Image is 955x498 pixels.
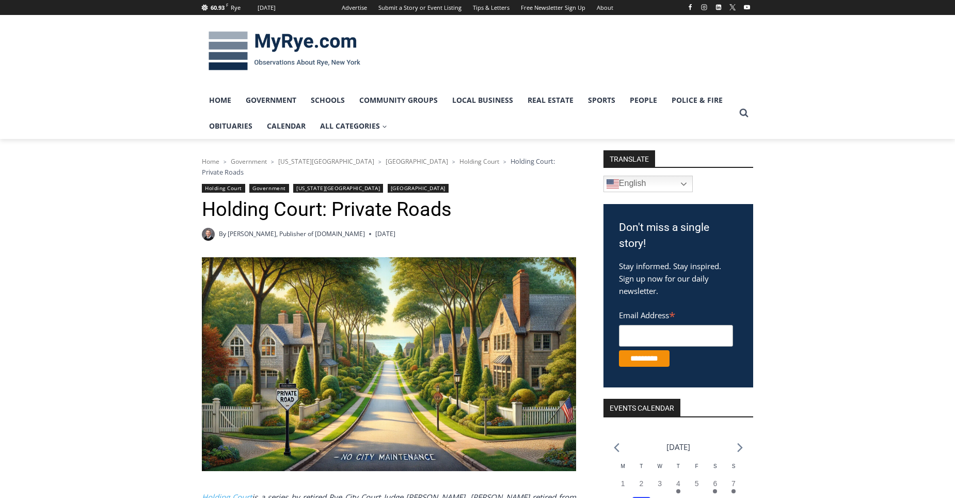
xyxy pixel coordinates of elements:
a: X [726,1,739,13]
a: People [623,87,664,113]
a: Instagram [698,1,710,13]
span: S [732,463,736,469]
img: en [607,178,619,190]
span: > [503,158,506,165]
a: Holding Court [202,184,245,193]
span: F [695,463,698,469]
span: F [226,2,228,8]
a: [PERSON_NAME], Publisher of [DOMAIN_NAME] [228,229,365,238]
nav: Primary Navigation [202,87,735,139]
a: Community Groups [352,87,445,113]
a: YouTube [741,1,753,13]
span: By [219,229,226,239]
div: Sunday [724,462,743,478]
a: Government [238,87,304,113]
li: [DATE] [666,440,690,454]
h3: Don't miss a single story! [619,220,738,252]
a: Local Business [445,87,520,113]
button: 6 Has events [706,478,724,497]
span: > [378,158,381,165]
a: Police & Fire [664,87,730,113]
a: [US_STATE][GEOGRAPHIC_DATA] [278,157,374,166]
button: 4 Has events [669,478,688,497]
a: Home [202,87,238,113]
a: Facebook [684,1,696,13]
a: Obituaries [202,113,260,139]
span: W [657,463,662,469]
time: 3 [658,479,662,488]
a: Linkedin [712,1,725,13]
button: 2 [632,478,651,497]
time: 2 [640,479,644,488]
button: 1 [614,478,632,497]
span: 60.93 [211,4,225,11]
button: View Search Form [735,104,753,122]
a: Government [231,157,267,166]
time: 5 [695,479,699,488]
time: 6 [713,479,717,488]
time: 7 [731,479,736,488]
h1: Holding Court: Private Roads [202,198,576,222]
a: Sports [581,87,623,113]
time: 1 [621,479,625,488]
a: Government [249,184,289,193]
a: Real Estate [520,87,581,113]
p: Stay informed. Stay inspired. Sign up now for our daily newsletter. [619,260,738,297]
span: Holding Court: Private Roads [202,157,555,176]
a: Previous month [614,443,619,453]
a: All Categories [313,113,394,139]
a: English [603,176,693,192]
a: [US_STATE][GEOGRAPHIC_DATA] [293,184,383,193]
span: T [640,463,643,469]
span: S [713,463,717,469]
img: MyRye.com [202,24,367,78]
span: M [621,463,625,469]
a: Home [202,157,219,166]
div: Wednesday [650,462,669,478]
a: [GEOGRAPHIC_DATA] [388,184,449,193]
time: 4 [676,479,680,488]
div: [DATE] [258,3,276,12]
button: 5 [688,478,706,497]
div: Tuesday [632,462,651,478]
strong: TRANSLATE [603,150,655,167]
span: T [677,463,680,469]
em: Has events [676,489,680,493]
a: Next month [737,443,743,453]
time: [DATE] [375,229,395,239]
em: Has events [713,489,717,493]
span: > [452,158,455,165]
a: Schools [304,87,352,113]
a: Holding Court [459,157,499,166]
img: DALLE 2025-09-08 Holding Court 2025-09-09 Private Roads [202,257,576,471]
nav: Breadcrumbs [202,156,576,177]
label: Email Address [619,305,733,323]
div: Saturday [706,462,724,478]
span: > [224,158,227,165]
div: Monday [614,462,632,478]
div: Thursday [669,462,688,478]
div: Rye [231,3,241,12]
a: Calendar [260,113,313,139]
em: Has events [731,489,736,493]
h2: Events Calendar [603,399,680,416]
a: [GEOGRAPHIC_DATA] [386,157,448,166]
a: Author image [202,228,215,241]
span: > [271,158,274,165]
button: 3 [650,478,669,497]
div: Friday [688,462,706,478]
span: All Categories [320,120,387,132]
button: 7 Has events [724,478,743,497]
